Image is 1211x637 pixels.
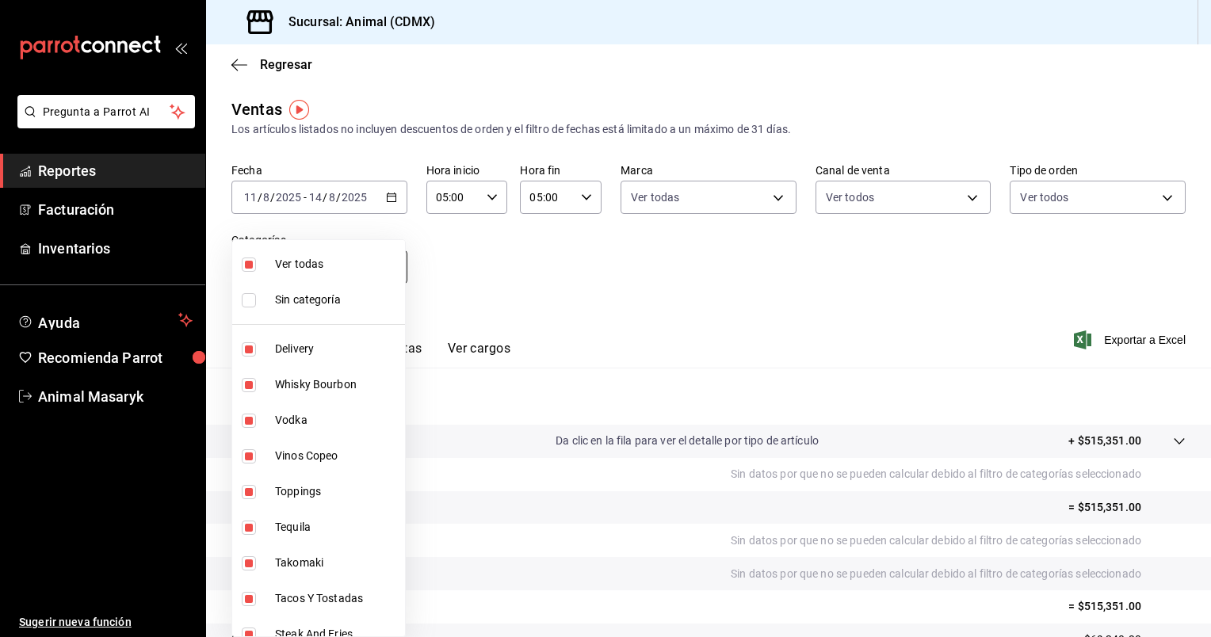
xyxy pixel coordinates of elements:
span: Whisky Bourbon [275,376,399,393]
span: Ver todas [275,256,399,273]
span: Tequila [275,519,399,536]
span: Vodka [275,412,399,429]
span: Vinos Copeo [275,448,399,464]
span: Sin categoría [275,292,399,308]
span: Delivery [275,341,399,357]
span: Takomaki [275,555,399,571]
span: Tacos Y Tostadas [275,590,399,607]
span: Toppings [275,483,399,500]
img: Tooltip marker [289,100,309,120]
